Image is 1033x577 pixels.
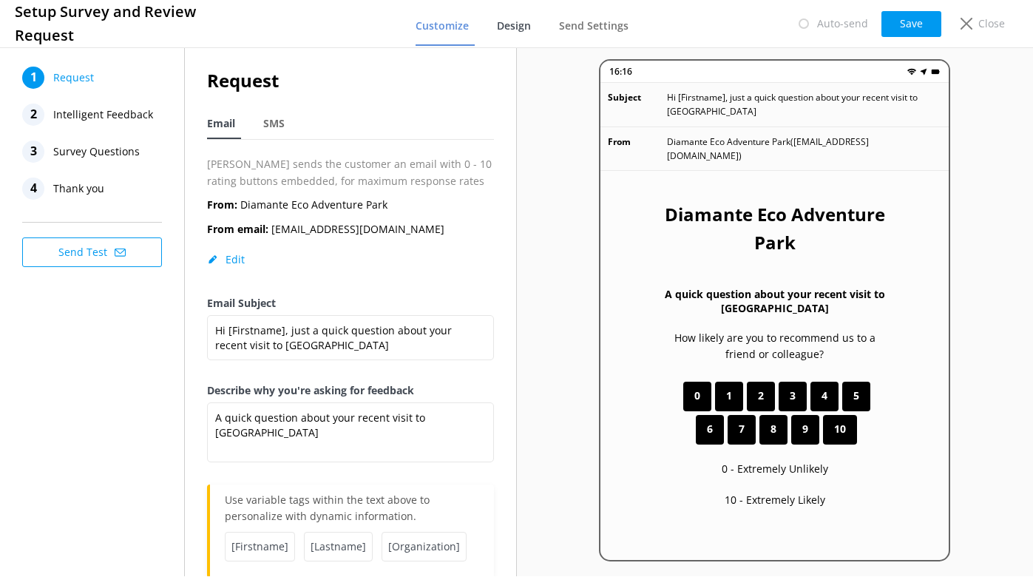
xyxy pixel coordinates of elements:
span: Send Settings [559,18,629,33]
span: [Firstname] [225,532,295,561]
span: Intelligent Feedback [53,104,153,126]
textarea: Hi [Firstname], just a quick question about your recent visit to [GEOGRAPHIC_DATA] [207,315,494,360]
span: 7 [739,421,745,437]
b: From: [207,198,237,212]
img: wifi.png [907,67,916,76]
button: Save [881,11,941,37]
button: Send Test [22,237,162,267]
p: Use variable tags within the text above to personalize with dynamic information. [225,492,479,532]
span: 3 [790,388,796,404]
span: 5 [853,388,859,404]
span: Design [497,18,531,33]
p: 0 - Extremely Unlikely [722,461,828,477]
label: Describe why you're asking for feedback [207,382,494,399]
span: 9 [802,421,808,437]
p: Close [978,16,1005,32]
p: From [608,135,667,163]
div: 1 [22,67,44,89]
span: [Lastname] [304,532,373,561]
p: [EMAIL_ADDRESS][DOMAIN_NAME] [207,221,444,237]
img: near-me.png [919,67,928,76]
span: 1 [726,388,732,404]
span: Thank you [53,178,104,200]
span: [Organization] [382,532,467,561]
h2: Diamante Eco Adventure Park [660,200,890,257]
p: Hi [Firstname], just a quick question about your recent visit to [GEOGRAPHIC_DATA] [667,90,941,118]
span: 8 [770,421,776,437]
span: SMS [263,116,285,131]
p: How likely are you to recommend us to a friend or colleague? [660,330,890,363]
span: 2 [758,388,764,404]
span: Survey Questions [53,141,140,163]
p: Auto-send [817,16,868,32]
img: battery.png [931,67,940,76]
label: Email Subject [207,295,494,311]
span: 0 [694,388,700,404]
div: 3 [22,141,44,163]
span: 6 [707,421,713,437]
textarea: A quick question about your recent visit to [GEOGRAPHIC_DATA] [207,402,494,462]
p: Subject [608,90,667,118]
b: From email: [207,222,268,236]
span: Customize [416,18,469,33]
span: 10 [834,421,846,437]
p: Diamante Eco Adventure Park ( [EMAIL_ADDRESS][DOMAIN_NAME] ) [667,135,941,163]
h2: Request [207,67,494,95]
h3: A quick question about your recent visit to [GEOGRAPHIC_DATA] [660,287,890,315]
p: 10 - Extremely Likely [725,492,825,508]
span: Request [53,67,94,89]
p: [PERSON_NAME] sends the customer an email with 0 - 10 rating buttons embedded, for maximum respon... [207,156,494,189]
p: Diamante Eco Adventure Park [207,197,387,213]
span: 4 [822,388,827,404]
div: 2 [22,104,44,126]
button: Edit [207,252,245,267]
div: 4 [22,178,44,200]
p: 16:16 [609,64,632,78]
span: Email [207,116,235,131]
